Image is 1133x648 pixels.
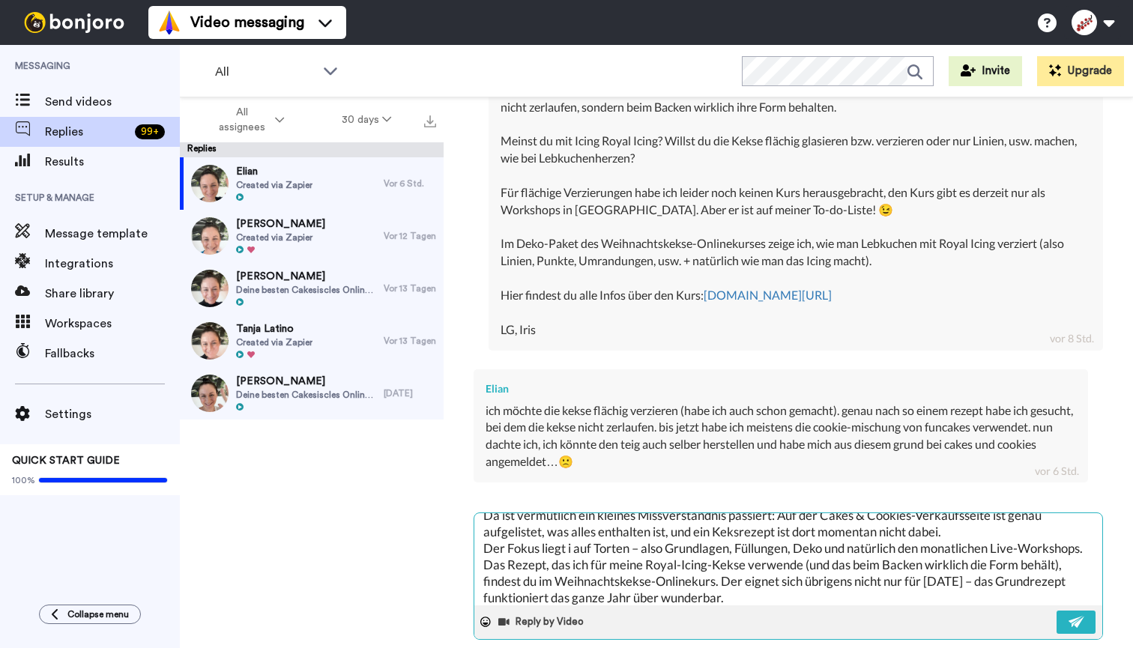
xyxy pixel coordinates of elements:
[486,381,1076,396] div: Elian
[180,315,444,367] a: Tanja LatinoCreated via ZapierVor 13 Tagen
[424,115,436,127] img: export.svg
[67,608,129,620] span: Collapse menu
[45,345,180,363] span: Fallbacks
[236,284,376,296] span: Deine besten Cakesiscles Onlinekurs
[236,179,312,191] span: Created via Zapier
[1050,331,1094,346] div: vor 8 Std.
[384,282,436,294] div: Vor 13 Tagen
[384,178,436,190] div: Vor 6 Std.
[157,10,181,34] img: vm-color.svg
[45,405,180,423] span: Settings
[497,611,588,633] button: Reply by Video
[39,605,141,624] button: Collapse menu
[18,12,130,33] img: bj-logo-header-white.svg
[704,288,832,302] a: [DOMAIN_NAME][URL]
[180,262,444,315] a: [PERSON_NAME]Deine besten Cakesiscles OnlinekursVor 13 Tagen
[211,105,272,135] span: All assignees
[12,474,35,486] span: 100%
[183,99,313,141] button: All assignees
[191,270,229,307] img: b14d9829-4e25-4832-b8c5-ebaa608fe0ab-thumb.jpg
[191,375,229,412] img: fee3642e-b115-4914-9ee3-b949d9876a83-thumb.jpg
[236,164,312,179] span: Elian
[420,109,441,131] button: Export all results that match these filters now.
[384,230,436,242] div: Vor 12 Tagen
[1069,616,1085,628] img: send-white.svg
[45,285,180,303] span: Share library
[384,335,436,347] div: Vor 13 Tagen
[191,165,229,202] img: a9ea7d24-97f1-45d3-9b30-b85a152a57f9-thumb.jpg
[384,387,436,399] div: [DATE]
[180,210,444,262] a: [PERSON_NAME]Created via ZapierVor 12 Tagen
[474,513,1102,605] textarea: [PERSON_NAME], ich kann gut verstehen, dass du nach einem Keksrezept gesucht hast, das sich gut f...
[45,123,129,141] span: Replies
[191,322,229,360] img: cc540840-4d11-4d27-a9bd-b9d66d4403b3-thumb.jpg
[236,336,312,348] span: Created via Zapier
[180,367,444,420] a: [PERSON_NAME]Deine besten Cakesiscles Onlinekurs[DATE]
[313,106,420,133] button: 30 days
[236,269,376,284] span: [PERSON_NAME]
[12,455,120,466] span: QUICK START GUIDE
[135,124,165,139] div: 99 +
[45,315,180,333] span: Workspaces
[236,231,325,243] span: Created via Zapier
[180,157,444,210] a: ElianCreated via ZapierVor 6 Std.
[236,321,312,336] span: Tanja Latino
[236,389,376,401] span: Deine besten Cakesiscles Onlinekurs
[1037,56,1124,86] button: Upgrade
[45,255,180,273] span: Integrations
[236,374,376,389] span: [PERSON_NAME]
[180,142,444,157] div: Replies
[949,56,1022,86] button: Invite
[45,93,180,111] span: Send videos
[45,153,180,171] span: Results
[191,217,229,255] img: d005032a-1500-4da8-9d22-094825847461-thumb.jpg
[486,402,1076,470] div: ich möchte die kekse flächig verzieren (habe ich auch schon gemacht). genau nach so einem rezept ...
[45,225,180,243] span: Message template
[215,63,315,81] span: All
[236,216,325,231] span: [PERSON_NAME]
[1035,464,1079,479] div: vor 6 Std.
[190,12,304,33] span: Video messaging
